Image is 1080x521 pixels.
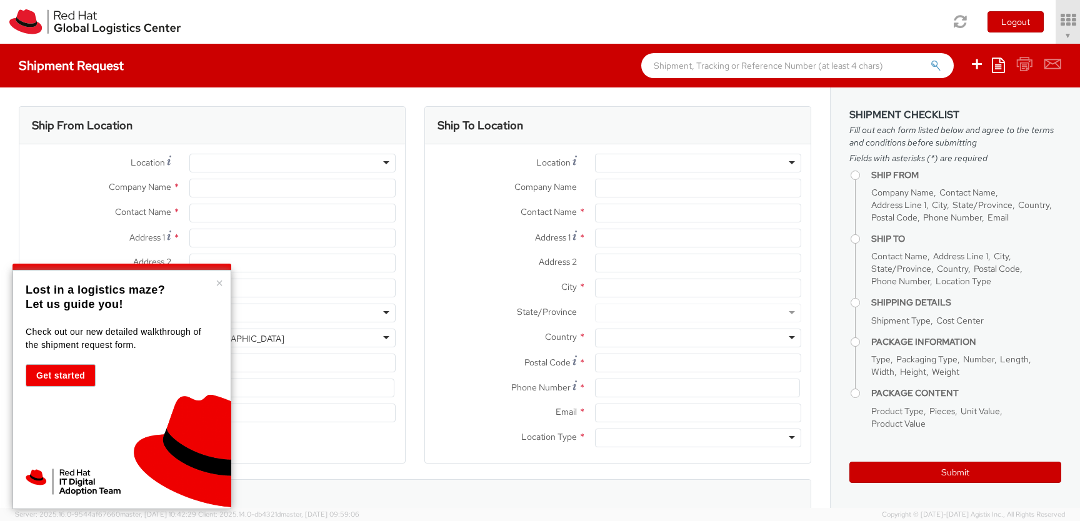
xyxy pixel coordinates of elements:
input: Shipment, Tracking or Reference Number (at least 4 chars) [641,53,954,78]
span: Server: 2025.16.0-9544af67660 [15,510,196,519]
span: Address Line 1 [933,251,988,262]
span: Type [871,354,891,365]
span: Address 1 [535,232,571,243]
h3: Shipment Checklist [849,109,1061,121]
span: City [994,251,1009,262]
h4: Ship From [871,171,1061,180]
h4: Package Information [871,337,1061,347]
button: Logout [987,11,1044,32]
span: Contact Name [871,251,927,262]
span: Company Name [514,181,577,192]
span: State/Province [952,199,1012,211]
button: Get started [26,364,96,387]
span: Phone Number [511,382,571,393]
span: City [561,281,577,292]
span: Location Type [936,275,991,287]
span: Width [871,366,894,377]
span: Client: 2025.14.0-db4321d [198,510,359,519]
span: Number [963,354,994,365]
span: Height [900,366,926,377]
span: Postal Code [524,357,571,368]
span: Cost Center [936,315,984,326]
span: Postal Code [974,263,1020,274]
span: Copyright © [DATE]-[DATE] Agistix Inc., All Rights Reserved [882,510,1065,520]
h3: Ship To Location [437,119,523,132]
span: Address 1 [129,232,165,243]
button: Submit [849,462,1061,483]
span: Address Line 1 [871,199,926,211]
span: Fields with asterisks (*) are required [849,152,1061,164]
span: Product Type [871,405,924,417]
span: Location Type [521,431,577,442]
h3: Ship From Location [32,119,132,132]
span: Contact Name [939,187,996,198]
span: ▼ [1064,31,1072,41]
span: Country [1018,199,1049,211]
strong: Let us guide you! [26,298,123,310]
strong: Lost in a logistics maze? [26,284,165,296]
span: Phone Number [923,212,982,223]
span: master, [DATE] 10:42:29 [120,510,196,519]
img: rh-logistics-00dfa346123c4ec078e1.svg [9,9,181,34]
span: Country [937,263,968,274]
button: Close [216,277,223,289]
span: Contact Name [521,206,577,217]
h4: Shipping Details [871,298,1061,307]
div: [GEOGRAPHIC_DATA] [196,332,284,345]
span: Length [1000,354,1029,365]
span: Address 2 [539,256,577,267]
span: Weight [932,366,959,377]
p: Check out our new detailed walkthrough of the shipment request form. [26,325,215,352]
span: Postal Code [871,212,917,223]
span: Contact Name [115,206,171,217]
span: City [932,199,947,211]
span: Phone Number [871,275,930,287]
span: State/Province [517,306,577,317]
span: Company Name [871,187,934,198]
span: Location [536,157,571,168]
h4: Shipment Request [19,59,124,72]
span: Fill out each form listed below and agree to the terms and conditions before submitting [849,124,1061,149]
span: Product Value [871,418,926,429]
span: Location [131,157,165,168]
h4: Package Content [871,389,1061,398]
span: Address 2 [133,256,171,267]
span: State/Province [871,263,931,274]
span: Email [556,406,577,417]
span: Shipment Type [871,315,931,326]
span: master, [DATE] 09:59:06 [281,510,359,519]
span: Unit Value [961,405,1000,417]
span: Email [987,212,1009,223]
h4: Ship To [871,234,1061,244]
span: Country [545,331,577,342]
span: Pieces [929,405,955,417]
span: Packaging Type [896,354,957,365]
span: Company Name [109,181,171,192]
